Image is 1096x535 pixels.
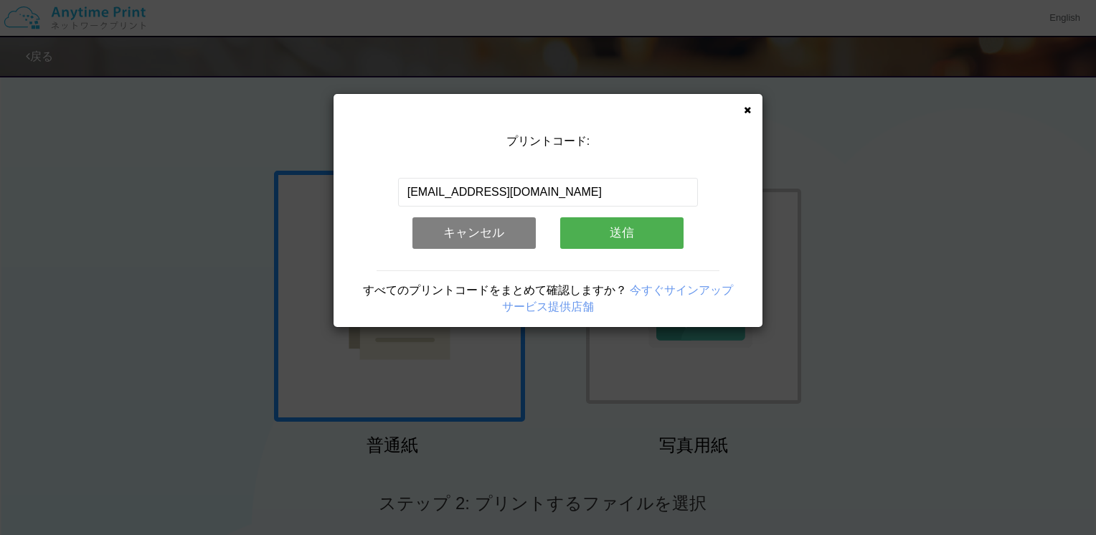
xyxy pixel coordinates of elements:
[506,135,590,147] span: プリントコード:
[630,284,733,296] a: 今すぐサインアップ
[560,217,684,249] button: 送信
[363,284,627,296] span: すべてのプリントコードをまとめて確認しますか？
[412,217,536,249] button: キャンセル
[502,300,594,313] a: サービス提供店舗
[398,178,699,207] input: メールアドレス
